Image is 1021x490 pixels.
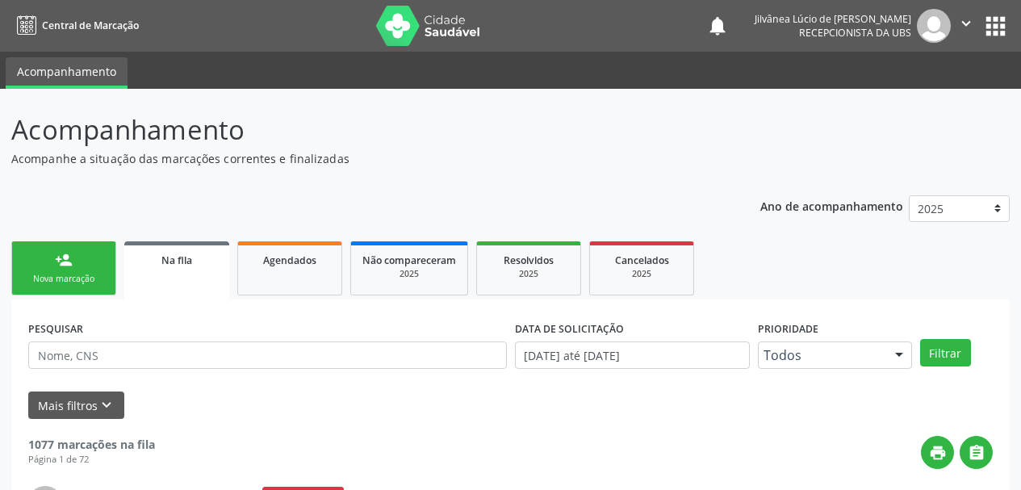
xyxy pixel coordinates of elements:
span: Recepcionista da UBS [799,26,911,40]
button: apps [981,12,1010,40]
i:  [957,15,975,32]
button: Filtrar [920,339,971,366]
button: print [921,436,954,469]
div: 2025 [488,268,569,280]
div: 2025 [362,268,456,280]
label: PESQUISAR [28,316,83,341]
a: Acompanhamento [6,57,128,89]
i: print [929,444,947,462]
button: Mais filtroskeyboard_arrow_down [28,392,124,420]
i: keyboard_arrow_down [98,396,115,414]
input: Nome, CNS [28,341,507,369]
p: Ano de acompanhamento [760,195,903,216]
p: Acompanhe a situação das marcações correntes e finalizadas [11,150,710,167]
div: 2025 [601,268,682,280]
label: Prioridade [758,316,818,341]
label: DATA DE SOLICITAÇÃO [515,316,624,341]
img: img [917,9,951,43]
div: Jilvânea Lúcio de [PERSON_NAME] [755,12,911,26]
span: Não compareceram [362,253,456,267]
div: person_add [55,251,73,269]
button:  [960,436,993,469]
button: notifications [706,15,729,37]
span: Cancelados [615,253,669,267]
input: Selecione um intervalo [515,341,750,369]
p: Acompanhamento [11,110,710,150]
strong: 1077 marcações na fila [28,437,155,452]
a: Central de Marcação [11,12,139,39]
span: Resolvidos [504,253,554,267]
div: Nova marcação [23,273,104,285]
button:  [951,9,981,43]
i:  [968,444,985,462]
span: Central de Marcação [42,19,139,32]
div: Página 1 de 72 [28,453,155,467]
span: Agendados [263,253,316,267]
span: Todos [764,347,879,363]
span: Na fila [161,253,192,267]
